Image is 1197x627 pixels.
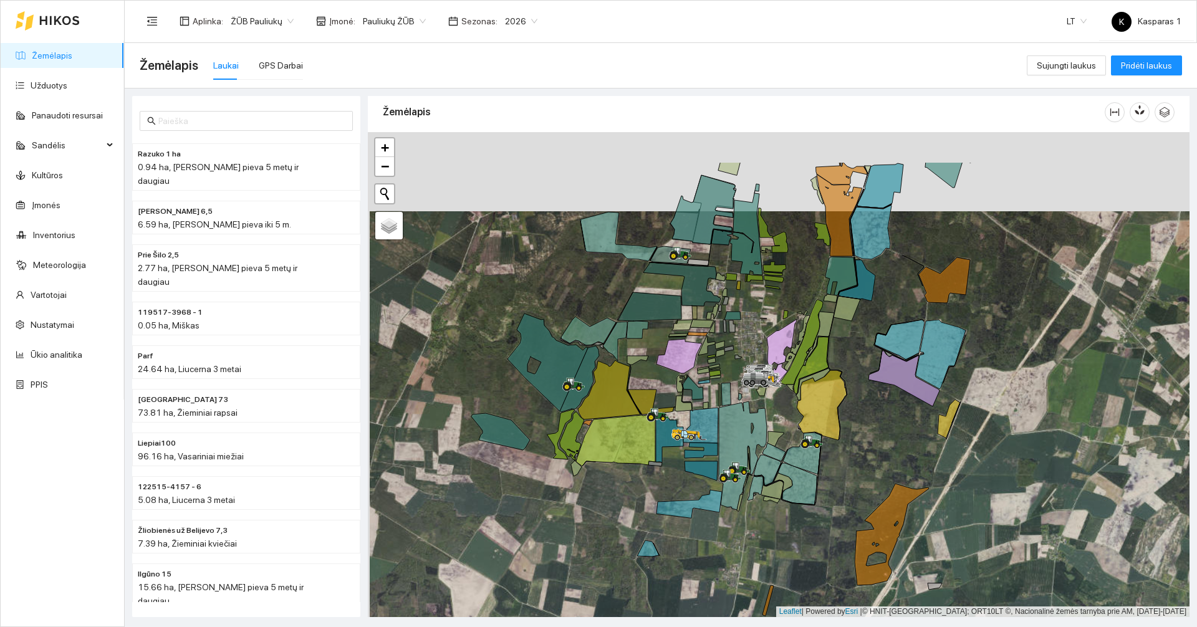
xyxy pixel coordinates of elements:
[33,260,86,270] a: Meteorologija
[32,200,60,210] a: Įmonės
[375,212,403,239] a: Layers
[1105,107,1124,117] span: column-width
[138,568,171,580] span: Ilgūno 15
[138,538,237,548] span: 7.39 ha, Žieminiai kviečiai
[138,394,228,406] span: Drobiškių 73
[1027,55,1106,75] button: Sujungti laukus
[138,148,181,160] span: Razuko 1 ha
[375,157,394,176] a: Zoom out
[138,451,244,461] span: 96.16 ha, Vasariniai miežiai
[138,162,299,186] span: 0.94 ha, [PERSON_NAME] pieva 5 metų ir daugiau
[1067,12,1087,31] span: LT
[138,320,199,330] span: 0.05 ha, Miškas
[32,110,103,120] a: Panaudoti resursai
[32,133,103,158] span: Sandėlis
[1037,59,1096,72] span: Sujungti laukus
[505,12,537,31] span: 2026
[1112,16,1181,26] span: Kasparas 1
[845,607,858,616] a: Esri
[138,263,297,287] span: 2.77 ha, [PERSON_NAME] pieva 5 metų ir daugiau
[1027,60,1106,70] a: Sujungti laukus
[383,94,1105,130] div: Žemėlapis
[138,495,235,505] span: 5.08 ha, Liucerna 3 metai
[138,219,291,229] span: 6.59 ha, [PERSON_NAME] pieva iki 5 m.
[1105,102,1125,122] button: column-width
[381,158,389,174] span: −
[138,438,176,449] span: Liepiai100
[1121,59,1172,72] span: Pridėti laukus
[329,14,355,28] span: Įmonė :
[259,59,303,72] div: GPS Darbai
[375,184,394,203] button: Initiate a new search
[448,16,458,26] span: calendar
[31,380,48,390] a: PPIS
[138,307,203,318] span: 119517-3968 - 1
[140,55,198,75] span: Žemėlapis
[32,170,63,180] a: Kultūros
[213,59,239,72] div: Laukai
[138,582,304,606] span: 15.66 ha, [PERSON_NAME] pieva 5 metų ir daugiau
[779,607,802,616] a: Leaflet
[860,607,862,616] span: |
[138,525,228,537] span: Žliobienės už Belijevo 7,3
[31,350,82,360] a: Ūkio analitika
[363,12,426,31] span: Pauliukų ŽŪB
[1111,55,1182,75] button: Pridėti laukus
[31,290,67,300] a: Vartotojai
[31,80,67,90] a: Užduotys
[32,50,72,60] a: Žemėlapis
[138,481,201,493] span: 122515-4157 - 6
[158,114,345,128] input: Paieška
[147,16,158,27] span: menu-fold
[776,606,1190,617] div: | Powered by © HNIT-[GEOGRAPHIC_DATA]; ORT10LT ©, Nacionalinė žemės tarnyba prie AM, [DATE]-[DATE]
[461,14,498,28] span: Sezonas :
[231,12,294,31] span: ŽŪB Pauliukų
[1111,60,1182,70] a: Pridėti laukus
[316,16,326,26] span: shop
[147,117,156,125] span: search
[33,230,75,240] a: Inventorius
[138,364,241,374] span: 24.64 ha, Liucerna 3 metai
[381,140,389,155] span: +
[138,350,153,362] span: Parf
[138,249,179,261] span: Prie Šilo 2,5
[193,14,223,28] span: Aplinka :
[138,206,213,218] span: Prie Šilo 6,5
[180,16,190,26] span: layout
[140,9,165,34] button: menu-fold
[1119,12,1124,32] span: K
[375,138,394,157] a: Zoom in
[138,408,238,418] span: 73.81 ha, Žieminiai rapsai
[31,320,74,330] a: Nustatymai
